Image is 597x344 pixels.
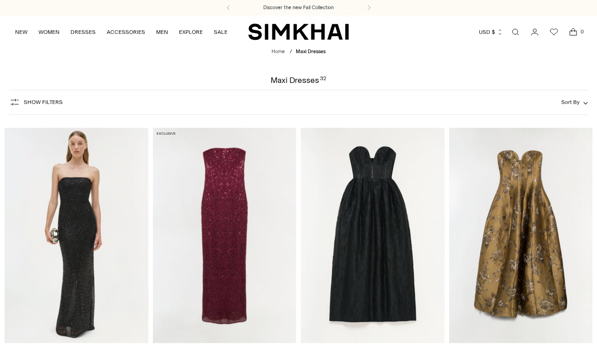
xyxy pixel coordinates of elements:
[301,128,445,343] a: Adeena Jacquard Bustier Gown
[71,22,96,42] a: DRESSES
[449,128,593,343] a: Elaria Jacquard Bustier Gown
[506,23,525,41] a: Open search modal
[153,128,297,343] a: Xyla Sequin Gown
[107,22,145,42] a: ACCESSORIES
[15,22,27,42] a: NEW
[271,48,326,56] nav: breadcrumbs
[214,22,228,42] a: SALE
[5,128,148,343] a: Xyla Sequin Gown
[479,22,503,42] button: USD $
[290,48,292,56] div: /
[24,99,63,105] span: Show Filters
[248,23,349,41] a: SIMKHAI
[526,23,544,41] a: Go to the account page
[179,22,203,42] a: EXPLORE
[564,23,582,41] a: Open cart modal
[38,22,60,42] a: WOMEN
[561,99,580,105] span: Sort By
[271,76,326,84] h1: Maxi Dresses
[271,49,285,55] a: Home
[561,97,588,107] button: Sort By
[320,76,326,84] div: 32
[578,27,586,36] span: 0
[9,95,63,109] button: Show Filters
[296,49,326,55] span: Maxi Dresses
[545,23,563,41] a: Wishlist
[156,22,168,42] a: MEN
[263,4,334,11] a: Discover the new Fall Collection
